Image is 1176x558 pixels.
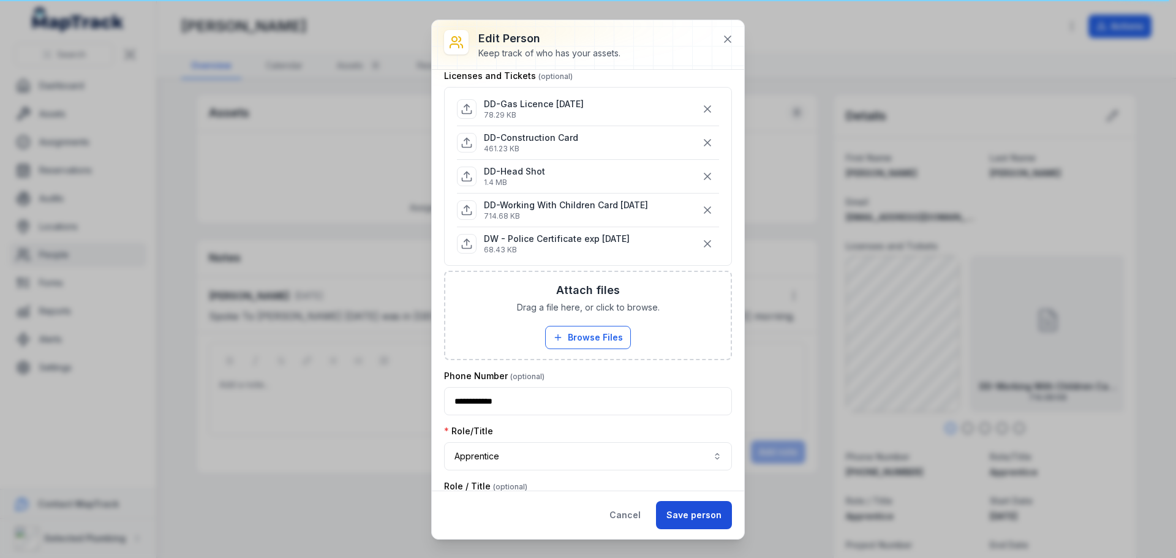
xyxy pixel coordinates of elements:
[478,47,620,59] div: Keep track of who has your assets.
[484,144,578,154] p: 461.23 KB
[599,501,651,529] button: Cancel
[478,30,620,47] h3: Edit person
[444,442,732,470] button: Apprentice
[484,132,578,144] p: DD-Construction Card
[545,326,631,349] button: Browse Files
[517,301,660,314] span: Drag a file here, or click to browse.
[484,110,584,120] p: 78.29 KB
[444,425,493,437] label: Role/Title
[484,233,630,245] p: DW - Police Certificate exp [DATE]
[444,370,545,382] label: Phone Number
[656,501,732,529] button: Save person
[444,480,527,492] label: Role / Title
[484,211,648,221] p: 714.68 KB
[484,165,545,178] p: DD-Head Shot
[444,70,573,82] label: Licenses and Tickets
[484,178,545,187] p: 1.4 MB
[484,199,648,211] p: DD-Working With Children Card [DATE]
[484,245,630,255] p: 68.43 KB
[484,98,584,110] p: DD-Gas Licence [DATE]
[556,282,620,299] h3: Attach files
